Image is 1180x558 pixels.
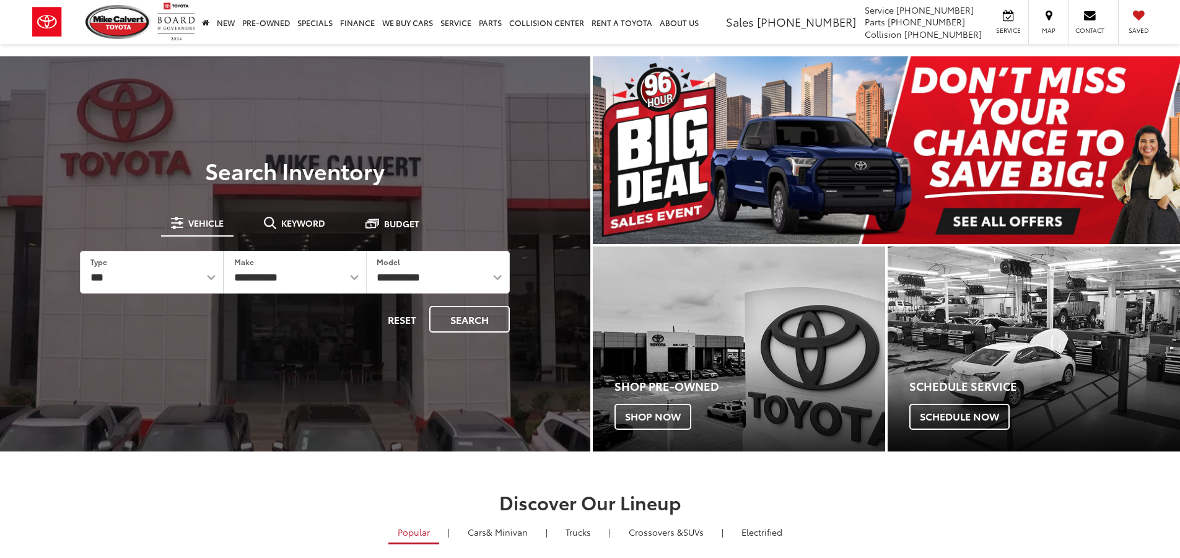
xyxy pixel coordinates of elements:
[719,526,727,538] li: |
[556,521,600,543] a: Trucks
[593,246,885,451] a: Shop Pre-Owned Shop Now
[52,158,538,183] h3: Search Inventory
[904,28,982,40] span: [PHONE_NUMBER]
[1125,26,1152,35] span: Saved
[865,4,894,16] span: Service
[757,14,856,30] span: [PHONE_NUMBER]
[377,306,427,333] button: Reset
[896,4,974,16] span: [PHONE_NUMBER]
[281,219,325,227] span: Keyword
[888,246,1180,451] a: Schedule Service Schedule Now
[619,521,713,543] a: SUVs
[1075,26,1104,35] span: Contact
[732,521,792,543] a: Electrified
[614,404,691,430] span: Shop Now
[629,526,683,538] span: Crossovers &
[154,492,1027,512] h2: Discover Our Lineup
[458,521,537,543] a: Cars
[888,15,965,28] span: [PHONE_NUMBER]
[909,380,1180,393] h4: Schedule Service
[384,219,419,228] span: Budget
[888,246,1180,451] div: Toyota
[90,256,107,267] label: Type
[994,26,1022,35] span: Service
[909,404,1010,430] span: Schedule Now
[486,526,528,538] span: & Minivan
[1035,26,1062,35] span: Map
[377,256,400,267] label: Model
[445,526,453,538] li: |
[865,28,902,40] span: Collision
[188,219,224,227] span: Vehicle
[429,306,510,333] button: Search
[388,521,439,544] a: Popular
[593,246,885,451] div: Toyota
[543,526,551,538] li: |
[614,380,885,393] h4: Shop Pre-Owned
[865,15,885,28] span: Parts
[85,5,151,39] img: Mike Calvert Toyota
[606,526,614,538] li: |
[234,256,254,267] label: Make
[726,14,754,30] span: Sales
